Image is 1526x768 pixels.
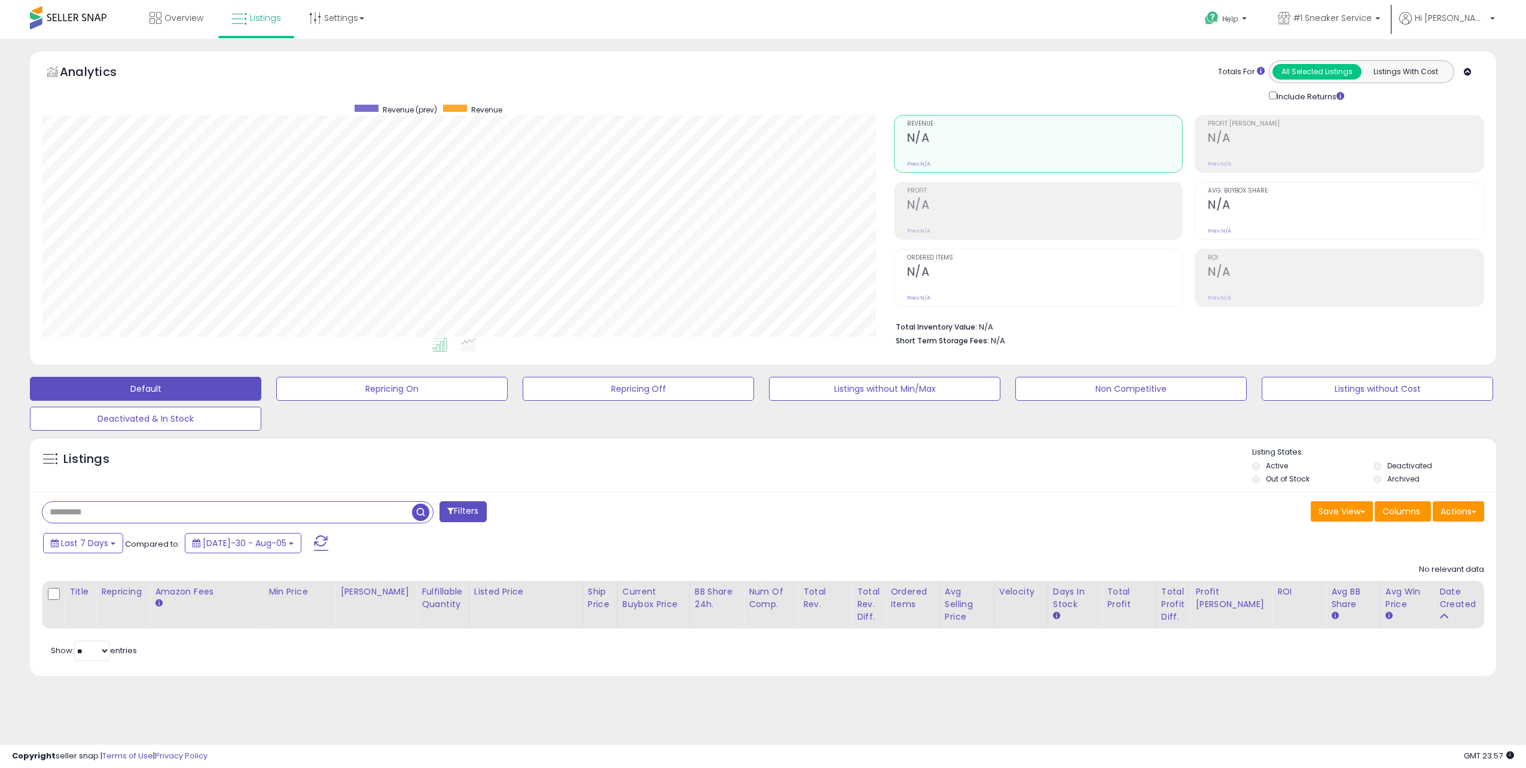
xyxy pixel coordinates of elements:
span: Listings [250,12,281,24]
small: Avg Win Price. [1385,611,1393,621]
p: Listing States: [1252,447,1496,458]
b: Short Term Storage Fees: [896,336,989,346]
div: [PERSON_NAME] [340,586,411,598]
small: Avg BB Share. [1331,611,1338,621]
span: Revenue (prev) [383,105,437,115]
button: Listings without Min/Max [769,377,1000,401]
div: Avg BB Share [1331,586,1375,611]
small: Prev: N/A [907,294,930,301]
div: Velocity [999,586,1043,598]
span: Help [1222,14,1238,24]
div: Avg Win Price [1385,586,1430,611]
div: ROI [1277,586,1321,598]
button: Deactivated & In Stock [30,407,261,431]
label: Active [1266,461,1288,471]
span: #1 Sneaker Service [1293,12,1372,24]
small: Prev: N/A [1208,227,1231,234]
div: Total Rev. Diff. [857,586,880,623]
a: Help [1195,2,1259,39]
span: N/A [991,335,1005,346]
span: Overview [164,12,203,24]
button: Actions [1433,501,1484,522]
div: Include Returns [1260,89,1359,103]
div: Totals For [1218,66,1265,78]
span: Profit [PERSON_NAME] [1208,121,1484,127]
div: Ordered Items [890,586,935,611]
button: Listings With Cost [1361,64,1450,80]
button: All Selected Listings [1272,64,1362,80]
small: Prev: N/A [907,160,930,167]
div: Fulfillable Quantity [422,586,464,611]
b: Total Inventory Value: [896,322,977,332]
span: Compared to: [125,538,180,550]
button: Repricing Off [523,377,754,401]
small: Prev: N/A [1208,160,1231,167]
button: Save View [1311,501,1373,522]
div: Title [69,586,91,598]
div: Ship Price [588,586,612,611]
div: Total Profit Diff. [1161,586,1186,623]
h5: Listings [63,451,109,468]
div: No relevant data [1419,564,1484,575]
label: Deactivated [1387,461,1432,471]
button: Listings without Cost [1262,377,1493,401]
h2: N/A [907,265,1183,281]
span: Avg. Buybox Share [1208,188,1484,194]
a: Hi [PERSON_NAME] [1399,12,1495,39]
div: Profit [PERSON_NAME] [1195,586,1267,611]
div: Date Created [1439,586,1479,611]
button: Columns [1375,501,1431,522]
span: [DATE]-30 - Aug-05 [203,537,286,549]
div: Listed Price [474,586,578,598]
div: Repricing [101,586,145,598]
div: Days In Stock [1053,586,1097,611]
div: Amazon Fees [155,586,258,598]
h2: N/A [1208,131,1484,147]
button: [DATE]-30 - Aug-05 [185,533,301,553]
h2: N/A [907,198,1183,214]
h5: Analytics [60,63,140,83]
li: N/A [896,319,1476,333]
div: Total Profit [1107,586,1150,611]
h2: N/A [1208,198,1484,214]
span: Ordered Items [907,255,1183,261]
span: Last 7 Days [61,537,108,549]
div: Avg Selling Price [945,586,989,623]
div: Current Buybox Price [622,586,685,611]
small: Prev: N/A [907,227,930,234]
h2: N/A [907,131,1183,147]
span: Profit [907,188,1183,194]
span: Hi [PERSON_NAME] [1415,12,1487,24]
label: Archived [1387,474,1420,484]
small: Prev: N/A [1208,294,1231,301]
div: Total Rev. [803,586,847,611]
button: Filters [440,501,486,522]
button: Non Competitive [1015,377,1247,401]
button: Repricing On [276,377,508,401]
button: Default [30,377,261,401]
div: Num of Comp. [749,586,793,611]
small: Amazon Fees. [155,598,162,609]
div: Min Price [268,586,330,598]
div: BB Share 24h. [695,586,739,611]
i: Get Help [1204,11,1219,26]
span: Columns [1382,505,1420,517]
span: Revenue [471,105,502,115]
label: Out of Stock [1266,474,1310,484]
button: Last 7 Days [43,533,123,553]
h2: N/A [1208,265,1484,281]
span: Revenue [907,121,1183,127]
span: ROI [1208,255,1484,261]
span: Show: entries [51,645,137,656]
small: Days In Stock. [1053,611,1060,621]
